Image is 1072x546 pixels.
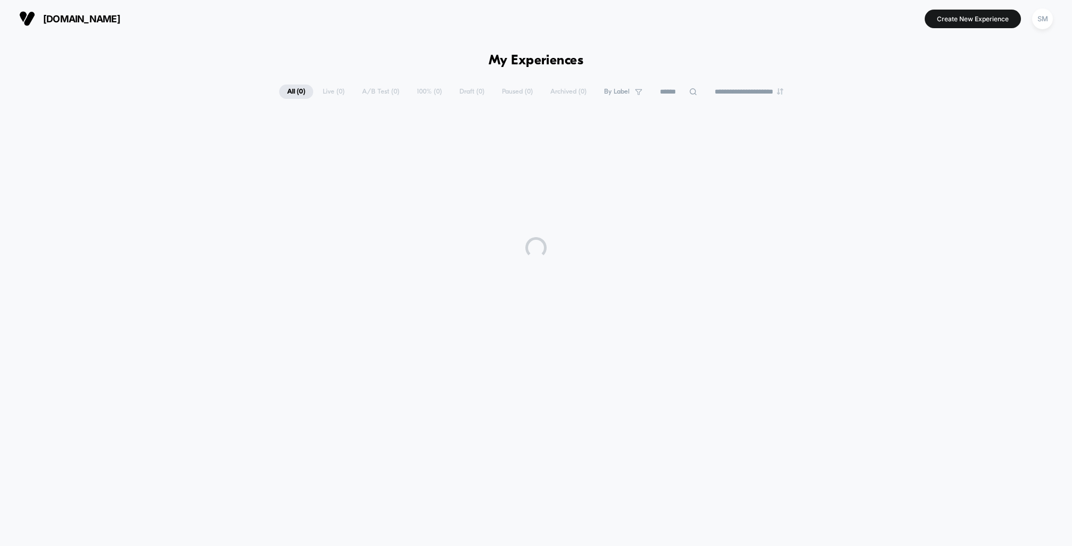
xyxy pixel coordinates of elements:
img: Visually logo [19,11,35,27]
span: By Label [604,88,630,96]
span: [DOMAIN_NAME] [43,13,120,24]
button: Create New Experience [925,10,1021,28]
button: SM [1029,8,1056,30]
div: SM [1032,9,1053,29]
h1: My Experiences [489,53,584,69]
button: [DOMAIN_NAME] [16,10,123,27]
img: end [777,88,783,95]
span: All ( 0 ) [279,85,313,99]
